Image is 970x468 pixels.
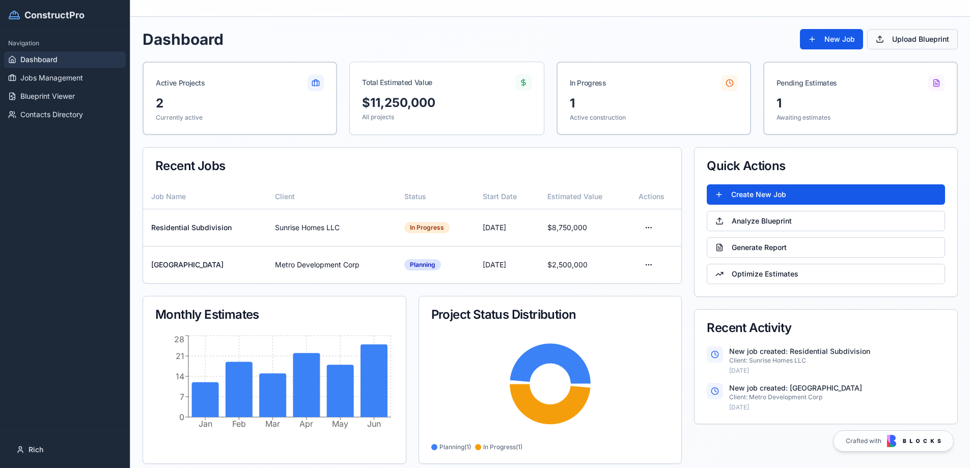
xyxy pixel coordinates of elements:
th: Job Name [143,184,267,209]
span: Jobs Management [20,73,83,83]
p: Awaiting estimates [777,114,945,122]
tspan: 28 [174,334,184,344]
button: Upload Blueprint [867,29,958,49]
tspan: Feb [232,419,246,429]
button: Optimize Estimates [707,264,945,284]
th: Start Date [475,184,539,209]
th: Actions [630,184,681,209]
tspan: Mar [265,419,280,429]
a: In Progress1Active construction [558,63,750,134]
span: Blueprint Viewer [20,91,75,101]
button: Generate Report [707,237,945,258]
p: New job created: Residential Subdivision [729,346,945,356]
img: Blocks [887,435,941,447]
a: Crafted with [833,430,954,452]
a: Jobs Management [4,70,126,86]
td: Sunrise Homes LLC [267,209,396,246]
button: Analyze Blueprint [707,211,945,231]
div: 2 [156,95,324,112]
div: $11,250,000 [362,95,531,111]
th: Client [267,184,396,209]
div: In Progress [570,78,606,88]
div: Recent Activity [707,322,945,334]
div: Pending Estimates [777,78,837,88]
p: New job created: [GEOGRAPHIC_DATA] [729,383,945,393]
div: In Progress [404,222,450,233]
tspan: Apr [299,419,313,429]
tspan: 21 [176,351,184,361]
th: Status [396,184,475,209]
div: 1 [777,95,945,112]
tspan: 0 [179,412,184,422]
p: Currently active [156,114,324,122]
div: 1 [570,95,738,112]
div: Project Status Distribution [431,309,670,321]
span: Planning ( 1 ) [439,443,471,451]
a: Contacts Directory [4,106,126,123]
td: Residential Subdivision [143,209,267,246]
p: Client: Sunrise Homes LLC [729,356,945,365]
button: Rich [8,439,122,460]
span: Dashboard [20,54,58,65]
a: Pending Estimates1Awaiting estimates [764,63,957,134]
div: Active Projects [156,78,205,88]
h2: ConstructPro [24,8,85,22]
h1: Dashboard [143,30,224,48]
tspan: Jan [199,419,212,429]
span: Crafted with [846,437,881,445]
tspan: May [332,419,348,429]
tspan: 7 [180,392,184,401]
p: Client: Metro Development Corp [729,393,945,401]
span: Rich [29,445,43,455]
p: [DATE] [729,403,945,411]
td: [GEOGRAPHIC_DATA] [143,246,267,283]
div: Navigation [4,35,126,51]
div: Total Estimated Value [362,77,432,88]
td: [DATE] [475,209,539,246]
p: All projects [362,113,531,121]
a: Dashboard [4,51,126,68]
tspan: Jun [367,419,381,429]
span: In Progress ( 1 ) [483,443,522,451]
div: Recent Jobs [155,160,669,172]
div: Monthly Estimates [155,309,394,321]
td: $8,750,000 [539,209,630,246]
p: Active construction [570,114,738,122]
div: Quick Actions [707,160,945,172]
td: Metro Development Corp [267,246,396,283]
tspan: 14 [176,371,184,381]
td: [DATE] [475,246,539,283]
th: Estimated Value [539,184,630,209]
p: [DATE] [729,367,945,375]
button: Create New Job [707,184,945,205]
a: Blueprint Viewer [4,88,126,104]
span: Contacts Directory [20,109,83,120]
td: $2,500,000 [539,246,630,283]
div: Planning [404,259,441,270]
a: Active Projects2Currently active [144,63,336,134]
button: New Job [800,29,863,49]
